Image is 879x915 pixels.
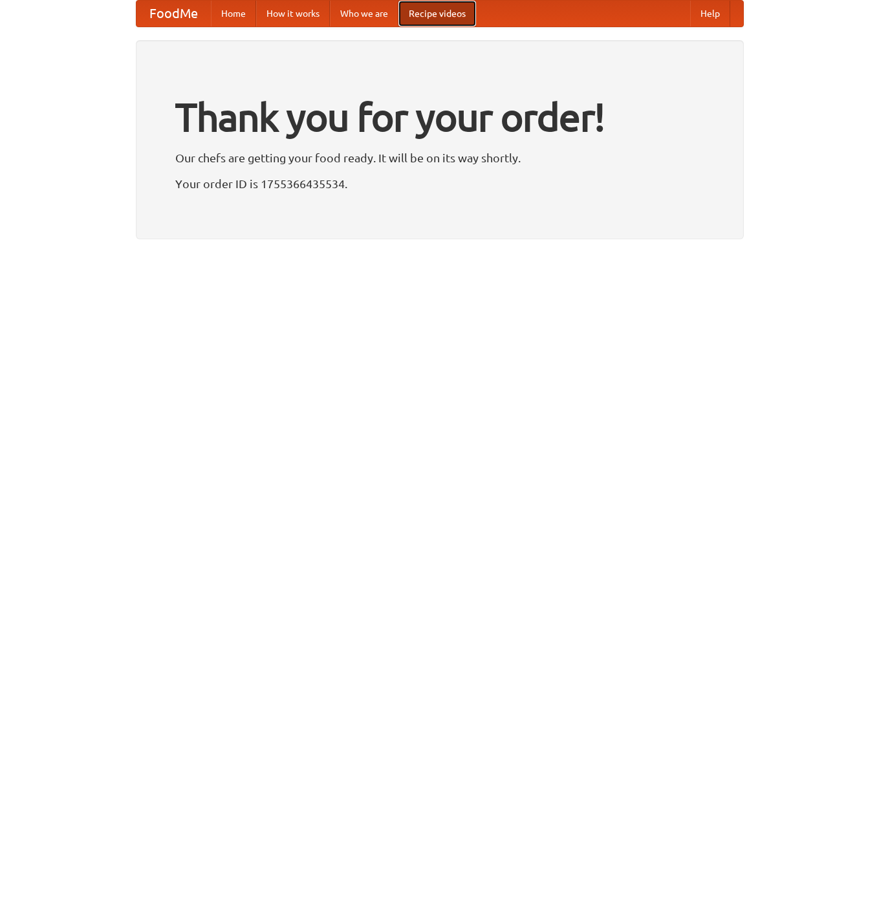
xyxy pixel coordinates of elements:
[136,1,211,27] a: FoodMe
[398,1,476,27] a: Recipe videos
[256,1,330,27] a: How it works
[175,174,704,193] p: Your order ID is 1755366435534.
[690,1,730,27] a: Help
[175,86,704,148] h1: Thank you for your order!
[175,148,704,167] p: Our chefs are getting your food ready. It will be on its way shortly.
[211,1,256,27] a: Home
[330,1,398,27] a: Who we are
